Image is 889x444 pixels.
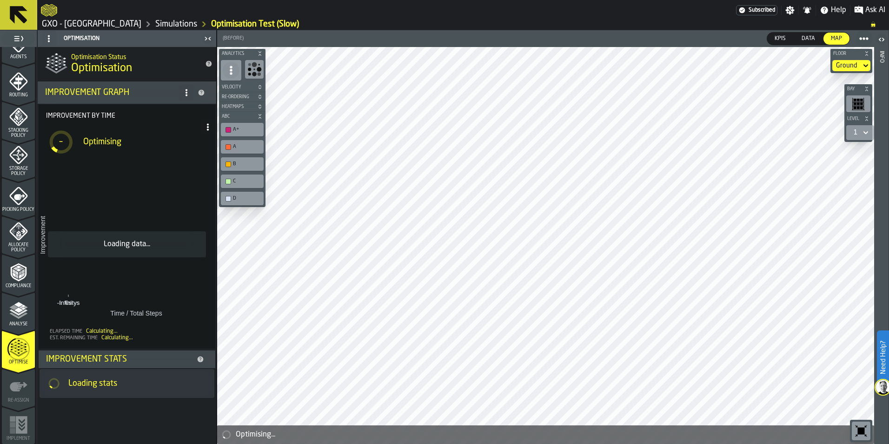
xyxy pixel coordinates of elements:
[878,331,888,383] label: Need Help?
[219,155,265,173] div: button-toolbar-undefined
[39,105,215,120] label: Title
[831,51,862,56] span: Floor
[101,335,133,341] span: Calculating...
[223,176,262,186] div: C
[223,194,262,203] div: D
[2,32,35,45] label: button-toggle-Toggle Full Menu
[2,63,35,101] li: menu Routing
[2,369,35,406] li: menu Re-assign
[2,178,35,215] li: menu Picking Policy
[2,407,35,444] li: menu Implement
[782,6,798,15] label: button-toggle-Settings
[845,116,862,121] span: Level
[2,360,35,365] span: Optimise
[219,92,265,101] button: button-
[219,49,265,58] button: button-
[850,420,872,442] div: button-toolbar-undefined
[64,35,100,42] span: Optimisation
[2,101,35,139] li: menu Stacking Policy
[799,6,816,15] label: button-toggle-Notifications
[68,378,207,389] div: Loading stats
[854,424,869,438] svg: Reset zoom and position
[211,19,299,29] a: link-to-/wh/i/a3c616c1-32a4-47e6-8ca0-af4465b04030/simulations/0afbb0dc-2938-49d4-a789-4575596f71df
[2,330,35,368] li: menu Optimise
[243,58,265,82] div: button-toolbar-undefined
[233,161,261,167] div: B
[2,93,35,98] span: Routing
[220,104,255,109] span: Heatmaps
[219,102,265,111] button: button-
[2,398,35,403] span: Re-assign
[233,144,261,150] div: A
[223,35,244,41] span: (Before)
[236,429,870,440] div: Optimising...
[771,34,789,43] span: KPIs
[854,129,857,136] div: DropdownMenuValue-1
[38,47,216,81] div: title-Optimisation
[233,178,261,184] div: C
[57,299,80,306] text: -Infinitys
[46,112,215,120] span: Improvement by time
[874,30,889,444] header: Info
[2,166,35,176] span: Storage Policy
[223,142,262,152] div: A
[2,216,35,253] li: menu Allocate Policy
[219,112,265,121] button: button-
[60,137,62,147] span: –
[219,190,265,207] div: button-toolbar-undefined
[2,254,35,291] li: menu Compliance
[844,114,872,123] button: button-
[816,5,850,16] label: button-toggle-Help
[2,140,35,177] li: menu Storage Policy
[219,82,265,92] button: button-
[767,32,794,45] label: button-switch-multi-KPIs
[827,34,846,43] span: Map
[823,32,850,45] label: button-switch-multi-Map
[2,242,35,253] span: Allocate Policy
[45,87,179,98] div: Improvement Graph
[41,19,885,30] nav: Breadcrumb
[155,19,197,29] a: link-to-/wh/i/a3c616c1-32a4-47e6-8ca0-af4465b04030
[850,127,870,138] div: DropdownMenuValue-1
[844,84,872,94] button: button-
[736,5,777,15] a: link-to-/wh/i/a3c616c1-32a4-47e6-8ca0-af4465b04030/settings/billing
[220,85,255,90] span: Velocity
[50,336,98,341] span: Est. Remaining Time
[865,5,885,16] span: Ask AI
[71,61,132,76] span: Optimisation
[42,19,141,29] a: link-to-/wh/i/a3c616c1-32a4-47e6-8ca0-af4465b04030
[798,34,819,43] span: Data
[220,114,255,119] span: ABC
[831,5,846,16] span: Help
[201,33,214,44] label: button-toggle-Close me
[219,173,265,190] div: button-toolbar-undefined
[223,159,262,169] div: B
[878,49,885,442] div: Info
[219,424,272,442] a: logo-header
[832,60,870,71] div: DropdownMenuValue-default-floor
[850,5,889,16] label: button-toggle-Ask AI
[2,54,35,60] span: Agents
[83,137,193,147] div: Optimising
[845,87,862,92] span: Bay
[794,32,823,45] label: button-switch-multi-Data
[844,94,872,114] div: button-toolbar-undefined
[110,309,162,317] text: Time / Total Steps
[71,52,198,61] h2: Sub Title
[749,7,775,13] span: Subscribed
[794,33,823,45] div: thumb
[46,354,193,364] div: Improvement Stats
[830,49,872,58] button: button-
[2,207,35,212] span: Picking Policy
[2,128,35,138] span: Stacking Policy
[50,329,82,334] span: Elapsed Time
[875,32,888,49] label: button-toggle-Open
[2,283,35,289] span: Compliance
[219,138,265,155] div: button-toolbar-undefined
[767,33,793,45] div: thumb
[217,425,874,444] div: alert-Optimising...
[86,329,118,334] span: Calculating...
[233,195,261,202] div: D
[836,62,857,69] div: DropdownMenuValue-default-floor
[223,125,262,135] div: A+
